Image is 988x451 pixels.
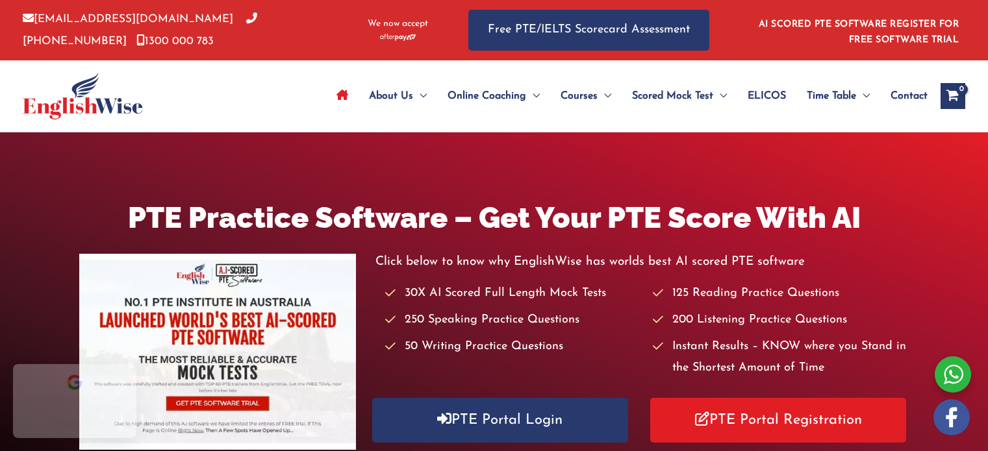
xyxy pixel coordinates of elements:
a: View Shopping Cart, empty [941,83,965,109]
a: [EMAIL_ADDRESS][DOMAIN_NAME] [23,14,233,25]
a: Scored Mock TestMenu Toggle [622,73,737,119]
li: 30X AI Scored Full Length Mock Tests [385,283,641,304]
a: Free PTE/IELTS Scorecard Assessment [468,10,709,51]
a: ELICOS [737,73,796,119]
span: Menu Toggle [598,73,611,119]
aside: Header Widget 1 [751,9,965,51]
a: Time TableMenu Toggle [796,73,880,119]
a: Online CoachingMenu Toggle [437,73,550,119]
img: cropped-ew-logo [23,73,143,119]
a: Contact [880,73,928,119]
span: Courses [561,73,598,119]
span: Menu Toggle [856,73,870,119]
a: PTE Portal Login [372,398,628,443]
h1: PTE Practice Software – Get Your PTE Score With AI [79,197,909,238]
span: Scored Mock Test [632,73,713,119]
a: 1300 000 783 [136,36,214,47]
span: ELICOS [748,73,786,119]
img: Afterpay-Logo [380,34,416,41]
li: 125 Reading Practice Questions [653,283,909,304]
span: We now accept [368,18,428,30]
a: About UsMenu Toggle [359,73,437,119]
p: Click below to know why EnglishWise has worlds best AI scored PTE software [375,251,909,273]
img: pte-institute-main [79,254,356,450]
span: Contact [891,73,928,119]
a: AI SCORED PTE SOFTWARE REGISTER FOR FREE SOFTWARE TRIAL [759,19,959,45]
a: [PHONE_NUMBER] [23,14,257,46]
span: Time Table [807,73,856,119]
span: Menu Toggle [413,73,427,119]
span: Menu Toggle [526,73,540,119]
li: 250 Speaking Practice Questions [385,310,641,331]
span: Menu Toggle [713,73,727,119]
li: Instant Results – KNOW where you Stand in the Shortest Amount of Time [653,336,909,380]
a: CoursesMenu Toggle [550,73,622,119]
span: Online Coaching [448,73,526,119]
img: white-facebook.png [933,399,970,435]
a: PTE Portal Registration [650,398,906,443]
nav: Site Navigation: Main Menu [326,73,928,119]
li: 50 Writing Practice Questions [385,336,641,358]
span: About Us [369,73,413,119]
li: 200 Listening Practice Questions [653,310,909,331]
